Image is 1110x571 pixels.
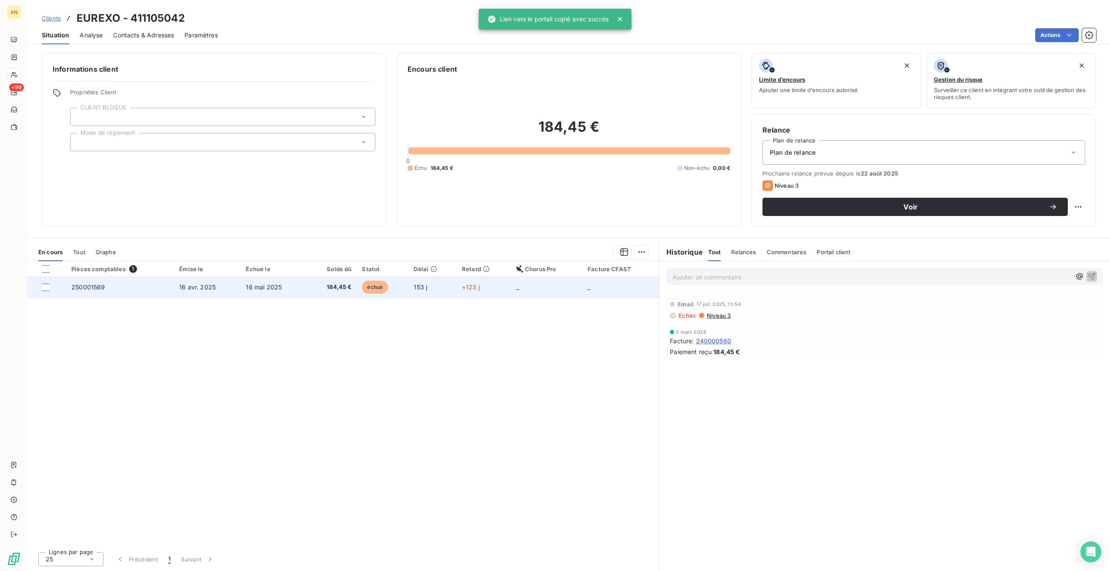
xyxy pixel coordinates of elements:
span: 184,45 € [312,283,351,292]
div: Facture CFAST [588,266,654,272]
span: Prochaine relance prévue depuis le [762,170,1085,177]
span: +123 j [462,283,480,291]
span: 1 [168,555,171,564]
span: 240000560 [696,336,731,345]
h3: EUREXO - 411105042 [77,10,185,26]
div: Délai [414,266,451,272]
span: Situation [42,31,69,40]
h6: Historique [659,247,703,257]
div: Solde dû [312,266,351,272]
input: Ajouter une valeur [77,138,84,146]
span: 184,45 € [431,164,453,172]
span: 153 j [414,283,427,291]
span: 17 juil. 2025, 13:54 [696,302,741,307]
span: Gestion du risque [934,76,983,83]
span: 22 août 2025 [861,170,898,177]
h6: Encours client [408,64,457,74]
button: 1 [163,550,176,568]
span: Echec [679,312,696,319]
span: 0,00 € [713,164,730,172]
img: Logo LeanPay [7,552,21,566]
button: Gestion du risqueSurveiller ce client en intégrant votre outil de gestion des risques client. [926,53,1096,109]
span: En cours [38,249,63,256]
div: Chorus Pro [516,266,577,272]
span: 250001569 [71,283,105,291]
span: Paiement reçu [670,347,712,356]
span: Clients [42,15,61,22]
span: 1 [129,265,137,273]
div: Pièces comptables [71,265,169,273]
div: Échue le [246,266,301,272]
input: Ajouter une valeur [77,113,84,121]
span: Facture : [670,336,694,345]
span: Analyse [80,31,103,40]
span: 16 mai 2025 [246,283,282,291]
span: Portail client [817,249,850,256]
span: Email [678,301,694,308]
span: Non-échu [684,164,709,172]
span: Niveau 3 [775,182,799,189]
h2: 184,45 € [408,118,730,144]
span: +99 [9,83,24,91]
button: Suivant [176,550,220,568]
span: 184,45 € [713,347,740,356]
button: Précédent [110,550,163,568]
h6: Relance [762,125,1085,135]
span: échue [362,281,388,294]
span: Échu [415,164,427,172]
span: 0 [406,157,410,164]
div: Lien vers le portail copié avec succès [488,11,609,27]
span: Surveiller ce client en intégrant votre outil de gestion des risques client. [934,86,1089,100]
span: Limite d’encours [759,76,805,83]
div: Open Intercom Messenger [1080,541,1101,562]
span: 5 mars 2024 [676,329,706,335]
span: Tout [73,249,85,256]
span: Propriétés Client [70,89,375,101]
span: _ [588,283,590,291]
span: 25 [46,555,53,564]
span: Voir [773,203,1049,210]
button: Voir [762,198,1068,216]
h6: Informations client [53,64,375,74]
div: Émise le [179,266,235,272]
span: Relances [731,249,756,256]
div: Statut [362,266,403,272]
button: Limite d’encoursAjouter une limite d’encours autorisé [752,53,921,109]
div: AN [7,5,21,19]
span: Commentaires [767,249,807,256]
span: _ [516,283,519,291]
span: Graphe [96,249,116,256]
span: Ajouter une limite d’encours autorisé [759,86,858,93]
span: Plan de relance [770,148,816,157]
button: Actions [1035,28,1079,42]
span: Contacts & Adresses [113,31,174,40]
div: Retard [462,266,506,272]
a: Clients [42,14,61,23]
span: Tout [708,249,721,256]
span: Paramètres [184,31,218,40]
span: 16 avr. 2025 [179,283,216,291]
span: Niveau 3 [706,312,731,319]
